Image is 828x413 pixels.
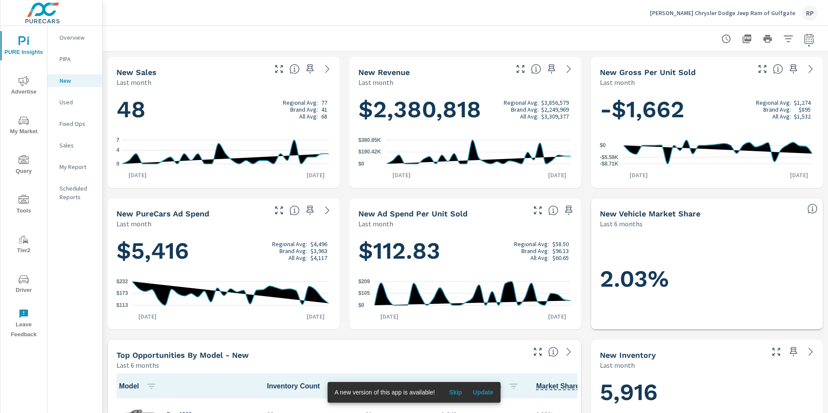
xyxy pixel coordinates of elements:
span: Number of vehicles sold by the dealership over the selected date range. [Source: This data is sou... [289,64,300,74]
text: $113 [116,302,128,308]
p: Brand Avg: [290,106,318,113]
a: See more details in report [320,203,334,217]
p: $1,532 [794,113,811,120]
p: $2,249,969 [541,106,569,113]
div: PIPA [47,53,102,66]
button: Update [469,385,497,399]
p: [DATE] [132,312,163,321]
text: $0 [600,142,606,148]
p: $60.65 [552,254,569,261]
span: Skip [445,388,466,396]
h5: New Gross Per Unit Sold [600,68,696,77]
p: [DATE] [374,312,405,321]
span: Average gross profit generated by the dealership for each vehicle sold over the selected date ran... [773,64,783,74]
p: [DATE] [301,171,331,179]
h5: New Vehicle Market Share [600,209,700,218]
p: Brand Avg: [279,247,307,254]
p: $58.50 [552,241,569,247]
p: $3,856,579 [541,99,569,106]
a: See more details in report [804,62,818,76]
button: Make Fullscreen [514,62,527,76]
span: Tools [3,195,44,216]
h1: $5,416 [116,236,331,266]
p: Regional Avg: [756,99,791,106]
p: Last month [600,77,635,88]
p: All Avg: [289,254,307,261]
button: Make Fullscreen [272,62,286,76]
div: nav menu [0,26,47,343]
button: Apply Filters [780,30,797,47]
p: Used [60,98,95,106]
p: [PERSON_NAME] Chrysler Dodge Jeep Ram of Gulfgate [650,9,795,17]
p: Regional Avg: [514,241,549,247]
span: Model sales / Total Market Sales. [Market = within dealer PMA (or 60 miles if no PMA is defined) ... [536,381,580,391]
text: $173 [116,290,128,296]
button: Print Report [759,30,776,47]
span: Total Market Sales [441,381,522,391]
p: Last month [116,219,151,229]
button: Make Fullscreen [531,203,545,217]
span: Inventory Count [267,381,351,391]
span: Total sales revenue over the selected date range. [Source: This data is sourced from the dealer’s... [531,64,541,74]
text: $0 [358,161,364,167]
button: "Export Report to PDF" [738,30,756,47]
h5: New Sales [116,68,157,77]
text: 4 [116,147,119,153]
text: $0 [358,302,364,308]
h1: $2,380,818 [358,95,573,124]
div: Used [47,96,102,109]
p: All Avg: [530,254,549,261]
button: Make Fullscreen [531,345,545,359]
span: Update [473,388,493,396]
p: Regional Avg: [283,99,318,106]
p: [DATE] [301,312,331,321]
span: Advertise [3,76,44,97]
span: Find the biggest opportunities within your model lineup by seeing how each model is selling in yo... [548,347,558,357]
p: [DATE] [122,171,153,179]
p: [DATE] [784,171,814,179]
h1: 48 [116,95,331,124]
h5: New Inventory [600,350,656,360]
h5: New Revenue [358,68,410,77]
text: 0 [116,161,119,167]
p: Brand Avg: [521,247,549,254]
p: $895 [799,106,811,113]
p: 68 [321,113,327,120]
div: My Report [47,160,102,173]
p: 41 [321,106,327,113]
text: $232 [116,278,128,285]
p: New [60,76,95,85]
button: Select Date Range [800,30,818,47]
p: All Avg: [520,113,539,120]
p: $3,963 [310,247,327,254]
p: All Avg: [299,113,318,120]
p: All Avg: [772,113,791,120]
h1: 5,916 [600,378,814,407]
span: Driver [3,274,44,295]
p: [DATE] [542,312,572,321]
p: Scheduled Reports [60,184,95,201]
p: $4,117 [310,254,327,261]
p: Last month [358,77,393,88]
p: Last month [116,77,151,88]
p: PIPA [60,55,95,63]
p: Brand Avg: [511,106,539,113]
text: $380.85K [358,137,381,143]
p: 77 [321,99,327,106]
p: Last month [600,360,635,370]
button: Make Fullscreen [756,62,769,76]
p: Regional Avg: [272,241,307,247]
div: Fixed Ops [47,117,102,130]
div: RP [802,5,818,21]
h5: New Ad Spend Per Unit Sold [358,209,467,218]
span: Save this to your personalized report [787,345,800,359]
span: Dealer Sales [365,381,427,391]
span: Query [3,155,44,176]
div: Scheduled Reports [47,182,102,203]
text: $190.42K [358,149,381,155]
p: My Report [60,163,95,171]
span: A new version of this app is available! [335,389,435,396]
text: $105 [358,290,370,296]
h1: $112.83 [358,236,573,266]
p: Regional Avg: [504,99,539,106]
